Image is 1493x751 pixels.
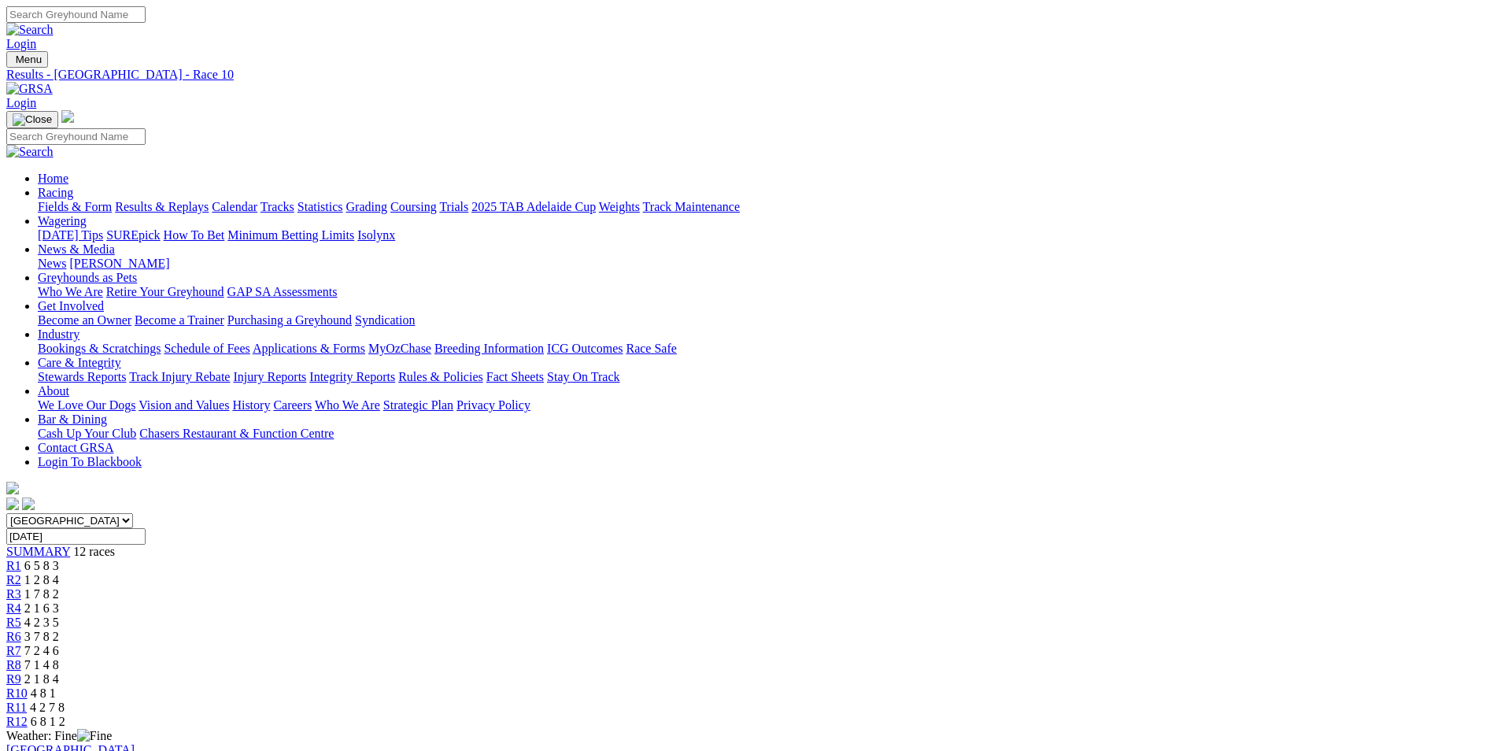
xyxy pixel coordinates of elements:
[139,398,229,412] a: Vision and Values
[13,113,52,126] img: Close
[626,342,676,355] a: Race Safe
[38,398,135,412] a: We Love Our Dogs
[38,412,107,426] a: Bar & Dining
[106,285,224,298] a: Retire Your Greyhound
[38,285,103,298] a: Who We Are
[6,644,21,657] a: R7
[135,313,224,327] a: Become a Trainer
[38,228,1487,242] div: Wagering
[38,172,68,185] a: Home
[434,342,544,355] a: Breeding Information
[6,545,70,558] a: SUMMARY
[6,587,21,601] span: R3
[69,257,169,270] a: [PERSON_NAME]
[38,242,115,256] a: News & Media
[6,672,21,686] span: R9
[38,427,136,440] a: Cash Up Your Club
[38,356,121,369] a: Care & Integrity
[24,658,59,671] span: 7 1 4 8
[38,285,1487,299] div: Greyhounds as Pets
[73,545,115,558] span: 12 races
[38,398,1487,412] div: About
[6,111,58,128] button: Toggle navigation
[38,214,87,228] a: Wagering
[233,370,306,383] a: Injury Reports
[164,342,249,355] a: Schedule of Fees
[6,482,19,494] img: logo-grsa-white.png
[38,200,112,213] a: Fields & Form
[38,384,69,398] a: About
[6,128,146,145] input: Search
[164,228,225,242] a: How To Bet
[38,342,161,355] a: Bookings & Scratchings
[227,313,352,327] a: Purchasing a Greyhound
[6,82,53,96] img: GRSA
[38,299,104,313] a: Get Involved
[6,573,21,586] a: R2
[6,658,21,671] a: R8
[486,370,544,383] a: Fact Sheets
[38,370,126,383] a: Stewards Reports
[6,601,21,615] a: R4
[24,672,59,686] span: 2 1 8 4
[368,342,431,355] a: MyOzChase
[227,285,338,298] a: GAP SA Assessments
[30,701,65,714] span: 4 2 7 8
[38,186,73,199] a: Racing
[24,559,59,572] span: 6 5 8 3
[38,257,1487,271] div: News & Media
[6,37,36,50] a: Login
[261,200,294,213] a: Tracks
[6,498,19,510] img: facebook.svg
[398,370,483,383] a: Rules & Policies
[6,145,54,159] img: Search
[38,441,113,454] a: Contact GRSA
[38,271,137,284] a: Greyhounds as Pets
[212,200,257,213] a: Calendar
[6,23,54,37] img: Search
[6,630,21,643] span: R6
[6,559,21,572] a: R1
[471,200,596,213] a: 2025 TAB Adelaide Cup
[61,110,74,123] img: logo-grsa-white.png
[16,54,42,65] span: Menu
[24,616,59,629] span: 4 2 3 5
[346,200,387,213] a: Grading
[390,200,437,213] a: Coursing
[24,587,59,601] span: 1 7 8 2
[253,342,365,355] a: Applications & Forms
[38,370,1487,384] div: Care & Integrity
[31,715,65,728] span: 6 8 1 2
[383,398,453,412] a: Strategic Plan
[6,616,21,629] a: R5
[6,68,1487,82] a: Results - [GEOGRAPHIC_DATA] - Race 10
[24,573,59,586] span: 1 2 8 4
[6,51,48,68] button: Toggle navigation
[355,313,415,327] a: Syndication
[139,427,334,440] a: Chasers Restaurant & Function Centre
[22,498,35,510] img: twitter.svg
[643,200,740,213] a: Track Maintenance
[6,701,27,714] span: R11
[6,686,28,700] a: R10
[315,398,380,412] a: Who We Are
[309,370,395,383] a: Integrity Reports
[77,729,112,743] img: Fine
[547,342,623,355] a: ICG Outcomes
[129,370,230,383] a: Track Injury Rebate
[456,398,530,412] a: Privacy Policy
[6,6,146,23] input: Search
[357,228,395,242] a: Isolynx
[6,715,28,728] span: R12
[38,257,66,270] a: News
[38,342,1487,356] div: Industry
[24,601,59,615] span: 2 1 6 3
[106,228,160,242] a: SUREpick
[24,630,59,643] span: 3 7 8 2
